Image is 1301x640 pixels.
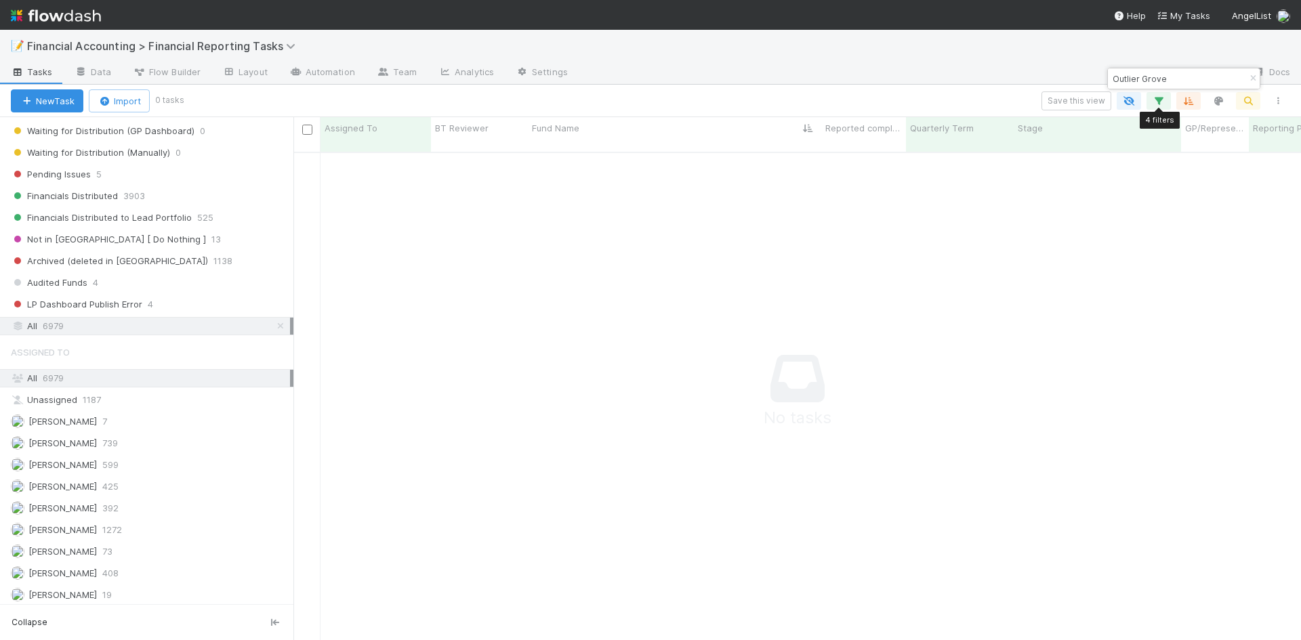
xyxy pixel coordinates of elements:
img: avatar_e5ec2f5b-afc7-4357-8cf1-2139873d70b1.png [11,501,24,515]
span: 7 [102,413,107,430]
img: avatar_705f3a58-2659-4f93-91ad-7a5be837418b.png [11,523,24,536]
span: [PERSON_NAME] [28,589,97,600]
a: Settings [505,62,579,84]
span: Audited Funds [11,274,87,291]
img: avatar_fee1282a-8af6-4c79-b7c7-bf2cfad99775.png [11,436,24,450]
span: BT Reviewer [435,121,489,135]
span: Financials Distributed [11,188,118,205]
div: All [11,318,290,335]
span: Reported completed by [825,121,903,135]
span: Quarterly Term [910,121,974,135]
span: [PERSON_NAME] [28,481,97,492]
img: avatar_f10b6879-7343-4620-b098-c5dd14efa601.png [11,588,24,601]
span: 19 [102,586,112,603]
span: [PERSON_NAME] [28,503,97,513]
span: 6979 [43,318,64,335]
span: Assigned To [11,339,70,366]
span: 1187 [83,391,101,408]
span: 13 [211,231,221,248]
span: 425 [102,478,119,495]
img: avatar_d7f67417-030a-43ce-a3ce-a315a3ccfd08.png [11,545,24,558]
span: 1272 [102,521,122,538]
span: Fund Name [532,121,579,135]
img: logo-inverted-e16ddd16eac7371096b0.svg [11,4,101,27]
span: Flow Builder [133,65,201,79]
div: Unassigned [11,391,290,408]
a: Automation [278,62,366,84]
span: 6979 [43,372,64,383]
button: Import [89,89,150,112]
span: 4 [148,296,153,313]
span: 📝 [11,40,24,51]
span: My Tasks [1157,10,1210,21]
span: [PERSON_NAME] [28,459,97,470]
span: 73 [102,543,112,560]
a: Analytics [428,62,505,84]
span: 3903 [123,188,145,205]
span: 599 [102,456,119,473]
button: NewTask [11,89,83,112]
a: Docs [1242,62,1301,84]
span: Waiting for Distribution (GP Dashboard) [11,123,194,140]
span: [PERSON_NAME] [28,524,97,535]
span: 1138 [213,253,232,270]
a: Team [366,62,428,84]
a: Data [64,62,122,84]
span: Collapse [12,616,47,628]
span: AngelList [1232,10,1271,21]
span: 525 [197,209,213,226]
span: 0 [175,144,181,161]
img: avatar_030f5503-c087-43c2-95d1-dd8963b2926c.png [11,458,24,471]
span: Archived (deleted in [GEOGRAPHIC_DATA]) [11,253,208,270]
span: 739 [102,435,118,452]
span: Waiting for Distribution (Manually) [11,144,170,161]
small: 0 tasks [155,94,184,106]
span: Assigned To [325,121,377,135]
img: avatar_8c44b08f-3bc4-4c10-8fb8-2c0d4b5a4cd3.png [11,566,24,580]
span: [PERSON_NAME] [28,416,97,427]
span: 392 [102,500,119,517]
a: Layout [211,62,278,84]
img: avatar_c7c7de23-09de-42ad-8e02-7981c37ee075.png [11,479,24,493]
span: 4 [93,274,98,291]
span: Financial Accounting > Financial Reporting Tasks [27,39,302,53]
span: GP/Representative wants to review [1185,121,1245,135]
span: 408 [102,565,119,582]
img: avatar_c0d2ec3f-77e2-40ea-8107-ee7bdb5edede.png [1277,9,1290,23]
div: All [11,370,290,387]
span: [PERSON_NAME] [28,438,97,448]
span: Tasks [11,65,53,79]
span: Pending Issues [11,166,91,183]
span: [PERSON_NAME] [28,568,97,578]
button: Save this view [1041,91,1111,110]
span: Not in [GEOGRAPHIC_DATA] [ Do Nothing ] [11,231,206,248]
input: Toggle All Rows Selected [302,125,312,135]
span: Financials Distributed to Lead Portfolio [11,209,192,226]
div: Help [1113,9,1146,22]
input: Search... [1110,70,1245,87]
span: 5 [96,166,102,183]
span: 0 [200,123,205,140]
span: LP Dashboard Publish Error [11,296,142,313]
img: avatar_17610dbf-fae2-46fa-90b6-017e9223b3c9.png [11,414,24,428]
span: [PERSON_NAME] [28,546,97,557]
span: Stage [1018,121,1043,135]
